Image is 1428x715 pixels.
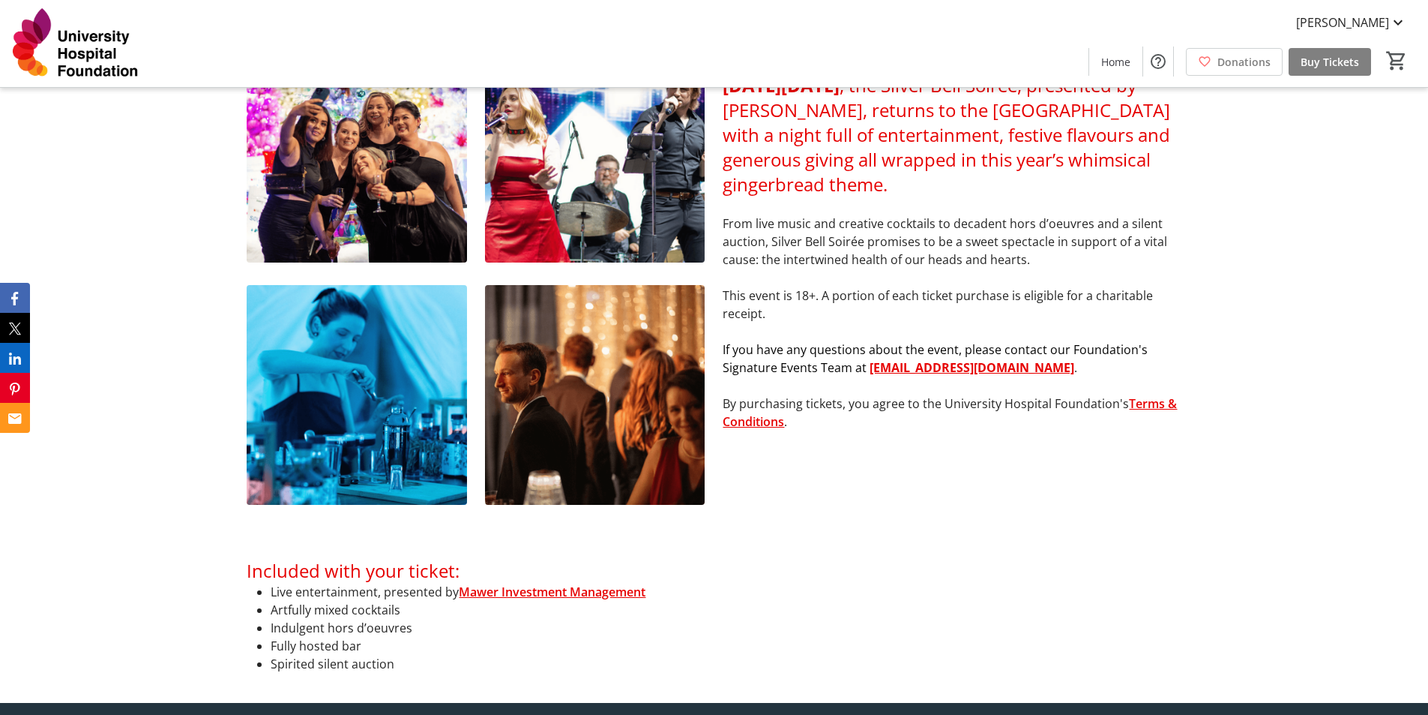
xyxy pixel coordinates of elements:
button: Help [1143,47,1173,77]
p: This event is 18+. A portion of each ticket purchase is eligible for a charitable receipt. [723,287,1181,323]
img: undefined [485,285,705,506]
li: Artfully mixed cocktails [271,601,1181,619]
span: . [1074,359,1077,376]
span: If you have any questions about the event, please contact our Foundation's Signature Events Team at [723,341,1148,376]
a: Buy Tickets [1289,48,1371,76]
li: Fully hosted bar [271,637,1181,655]
img: undefined [485,42,705,263]
a: Donations [1186,48,1283,76]
img: University Hospital Foundation's Logo [9,6,142,81]
span: , the Silver Bell Soirée, presented by [PERSON_NAME], returns to the [GEOGRAPHIC_DATA] with a nig... [723,73,1170,197]
span: Buy Tickets [1301,54,1359,70]
li: Live entertainment, presented by [271,583,1181,601]
p: By purchasing tickets, you agree to the University Hospital Foundation's . [723,395,1181,431]
li: Spirited silent auction [271,655,1181,673]
a: Mawer Investment Management [459,584,645,600]
u: [EMAIL_ADDRESS][DOMAIN_NAME] [870,359,1074,376]
img: undefined [247,42,467,263]
span: [PERSON_NAME] [1296,14,1389,32]
img: undefined [247,285,467,506]
span: Included with your ticket: [247,558,460,583]
p: From live music and creative cocktails to decadent hors d’oeuvres and a silent auction, Silver Be... [723,215,1181,269]
span: Home [1101,54,1130,70]
a: Home [1089,48,1142,76]
li: Indulgent hors d’oeuvres [271,619,1181,637]
button: [PERSON_NAME] [1284,11,1419,35]
span: Donations [1217,54,1271,70]
button: Cart [1383,47,1410,74]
